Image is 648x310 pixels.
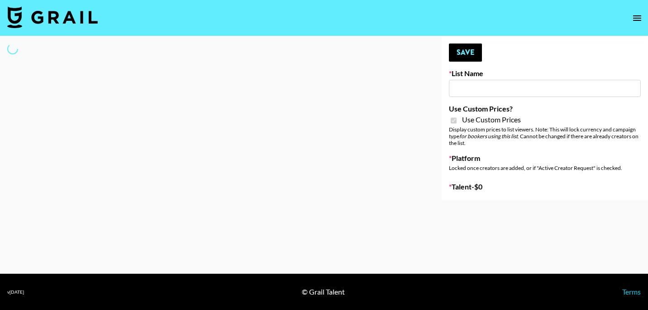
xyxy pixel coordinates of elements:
[449,126,641,146] div: Display custom prices to list viewers. Note: This will lock currency and campaign type . Cannot b...
[622,287,641,296] a: Terms
[628,9,646,27] button: open drawer
[449,69,641,78] label: List Name
[462,115,521,124] span: Use Custom Prices
[449,104,641,113] label: Use Custom Prices?
[449,44,482,62] button: Save
[302,287,345,296] div: © Grail Talent
[7,6,98,28] img: Grail Talent
[459,133,518,140] em: for bookers using this list
[7,289,24,295] div: v [DATE]
[449,165,641,171] div: Locked once creators are added, or if "Active Creator Request" is checked.
[449,182,641,191] label: Talent - $ 0
[449,154,641,163] label: Platform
